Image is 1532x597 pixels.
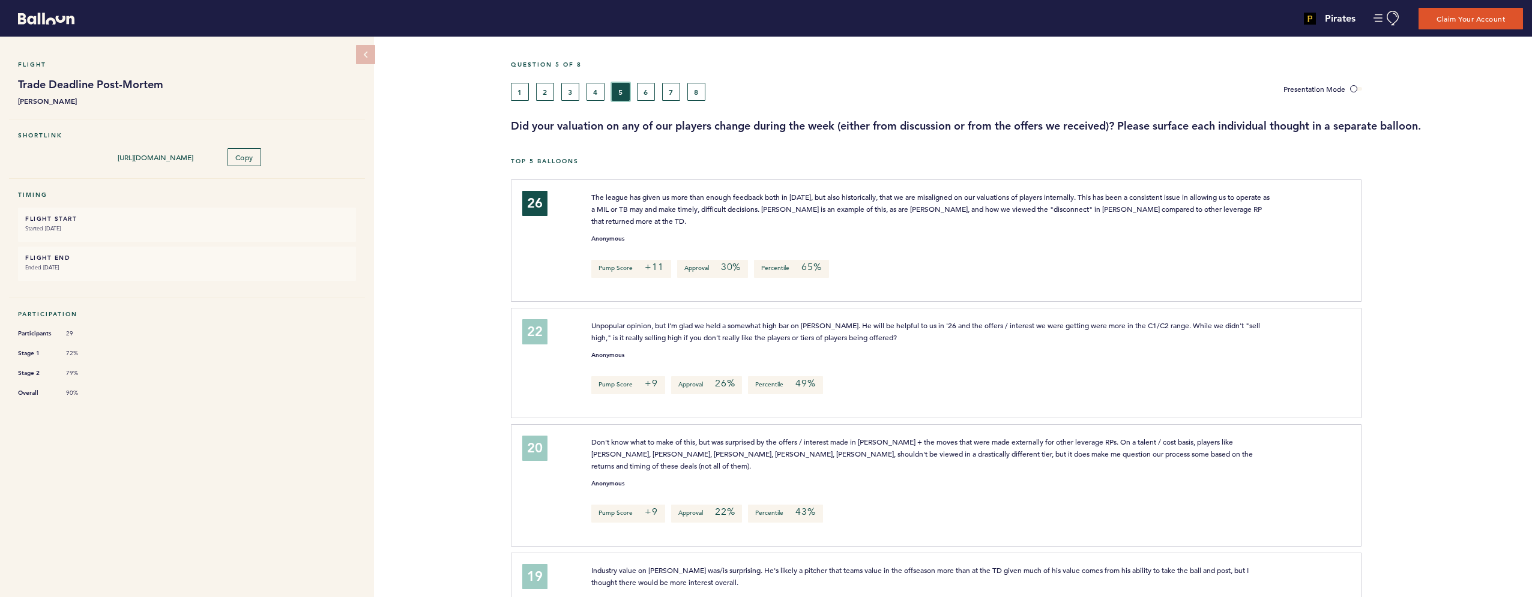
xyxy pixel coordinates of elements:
[25,254,349,262] h6: FLIGHT END
[645,377,658,389] em: +9
[522,564,547,589] div: 19
[511,157,1523,165] h5: Top 5 Balloons
[522,436,547,461] div: 20
[671,376,742,394] p: Approval
[561,83,579,101] button: 3
[587,83,605,101] button: 4
[511,119,1523,133] h3: Did your valuation on any of our players change during the week (either from discussion or from t...
[795,377,815,389] em: 49%
[801,261,821,273] em: 65%
[591,437,1255,470] span: Don't know what to make of this, but was surprised by the offers / interest made in [PERSON_NAME]...
[66,349,102,358] span: 72%
[511,61,1523,68] h5: Question 5 of 8
[754,260,828,278] p: Percentile
[18,191,356,199] h5: Timing
[18,347,54,359] span: Stage 1
[591,236,624,242] small: Anonymous
[748,505,822,523] p: Percentile
[715,506,735,518] em: 22%
[721,261,741,273] em: 30%
[25,262,349,274] small: Ended [DATE]
[748,376,822,394] p: Percentile
[228,148,261,166] button: Copy
[1283,84,1345,94] span: Presentation Mode
[25,215,349,223] h6: FLIGHT START
[591,505,665,523] p: Pump Score
[591,565,1250,587] span: Industry value on [PERSON_NAME] was/is surprising. He's likely a pitcher that teams value in the ...
[591,376,665,394] p: Pump Score
[715,377,735,389] em: 26%
[18,131,356,139] h5: Shortlink
[511,83,529,101] button: 1
[677,260,748,278] p: Approval
[18,77,356,92] h1: Trade Deadline Post-Mortem
[18,95,356,107] b: [PERSON_NAME]
[522,319,547,344] div: 22
[1325,11,1356,26] h4: Pirates
[66,389,102,397] span: 90%
[645,506,658,518] em: +9
[637,83,655,101] button: 6
[18,61,356,68] h5: Flight
[591,481,624,487] small: Anonymous
[522,191,547,216] div: 26
[25,223,349,235] small: Started [DATE]
[18,387,54,399] span: Overall
[9,12,74,25] a: Balloon
[591,192,1271,226] span: The league has given us more than enough feedback both in [DATE], but also historically, that we ...
[795,506,815,518] em: 43%
[235,152,253,162] span: Copy
[591,320,1262,342] span: Unpopular opinion, but I'm glad we held a somewhat high bar on [PERSON_NAME]. He will be helpful ...
[612,83,630,101] button: 5
[645,261,663,273] em: +11
[536,83,554,101] button: 2
[18,367,54,379] span: Stage 2
[1419,8,1523,29] button: Claim Your Account
[66,369,102,377] span: 79%
[671,505,742,523] p: Approval
[687,83,705,101] button: 8
[591,352,624,358] small: Anonymous
[591,260,671,278] p: Pump Score
[662,83,680,101] button: 7
[18,328,54,340] span: Participants
[18,13,74,25] svg: Balloon
[66,329,102,338] span: 29
[1374,11,1401,26] button: Manage Account
[18,310,356,318] h5: Participation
